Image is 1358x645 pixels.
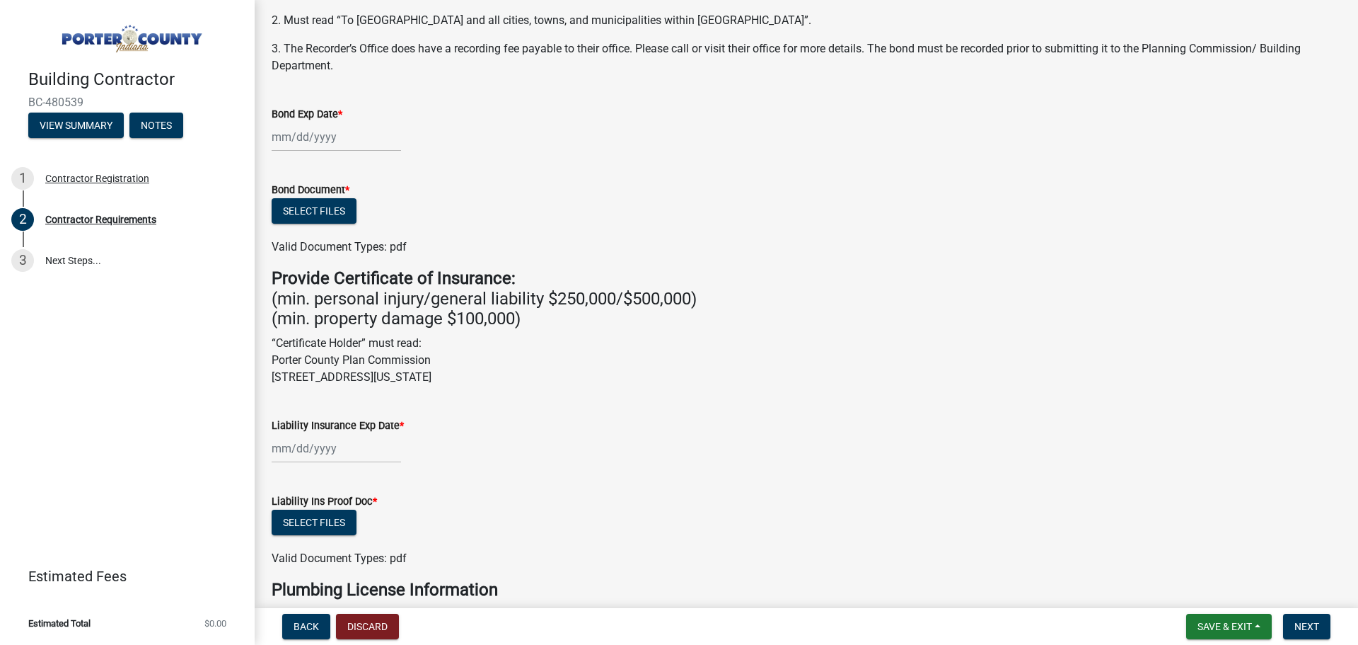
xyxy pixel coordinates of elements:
[272,268,1341,329] h4: (min. personal injury/general liability $250,000/$500,000) (min. property damage $100,000)
[1294,621,1319,632] span: Next
[272,240,407,253] span: Valid Document Types: pdf
[11,167,34,190] div: 1
[204,619,226,628] span: $0.00
[272,434,401,463] input: mm/dd/yyyy
[11,249,34,272] div: 3
[28,619,91,628] span: Estimated Total
[28,120,124,132] wm-modal-confirm: Summary
[28,96,226,109] span: BC-480539
[282,614,330,639] button: Back
[45,215,156,224] div: Contractor Requirements
[129,113,183,138] button: Notes
[294,621,319,632] span: Back
[1186,614,1272,639] button: Save & Exit
[272,497,377,507] label: Liability Ins Proof Doc
[272,335,1341,386] p: “Certificate Holder” must read: Porter County Plan Commission [STREET_ADDRESS][US_STATE]
[272,198,356,224] button: Select files
[272,421,404,431] label: Liability Insurance Exp Date
[28,69,243,90] h4: Building Contractor
[272,552,407,565] span: Valid Document Types: pdf
[272,510,356,535] button: Select files
[272,185,349,195] label: Bond Document
[1283,614,1330,639] button: Next
[1197,621,1252,632] span: Save & Exit
[28,113,124,138] button: View Summary
[129,120,183,132] wm-modal-confirm: Notes
[272,580,498,600] strong: Plumbing License Information
[28,15,232,55] img: Porter County, Indiana
[272,268,516,288] strong: Provide Certificate of Insurance:
[272,40,1341,74] p: 3. The Recorder’s Office does have a recording fee payable to their office. Please call or visit ...
[272,122,401,152] input: mm/dd/yyyy
[11,562,232,590] a: Estimated Fees
[272,12,1341,29] p: 2. Must read “To [GEOGRAPHIC_DATA] and all cities, towns, and municipalities within [GEOGRAPHIC_D...
[11,208,34,231] div: 2
[336,614,399,639] button: Discard
[45,173,149,183] div: Contractor Registration
[272,110,342,120] label: Bond Exp Date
